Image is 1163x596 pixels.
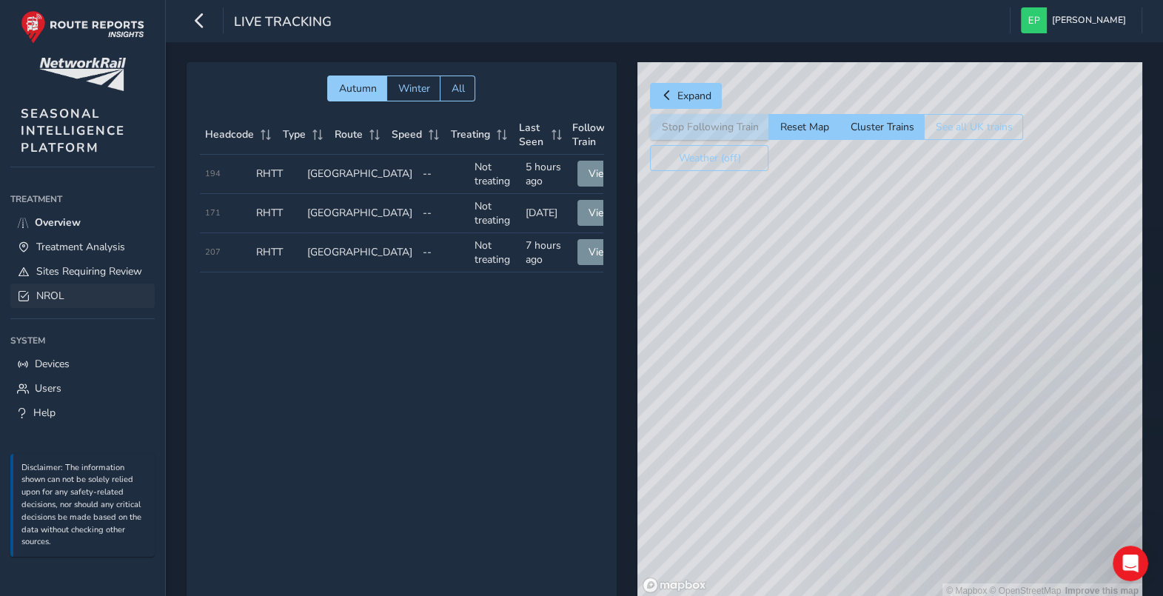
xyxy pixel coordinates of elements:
[21,105,125,156] span: SEASONAL INTELLIGENCE PLATFORM
[839,114,924,140] button: Cluster Trains
[33,406,56,420] span: Help
[440,76,475,101] button: All
[251,155,302,194] td: RHTT
[39,58,126,91] img: customer logo
[924,114,1023,140] button: See all UK trains
[1021,7,1131,33] button: [PERSON_NAME]
[520,233,572,272] td: 7 hours ago
[302,233,418,272] td: [GEOGRAPHIC_DATA]
[650,145,768,171] button: Weather (off)
[469,194,520,233] td: Not treating
[10,376,155,401] a: Users
[234,13,332,33] span: Live Tracking
[10,352,155,376] a: Devices
[418,155,469,194] td: --
[1021,7,1047,33] img: diamond-layout
[35,381,61,395] span: Users
[205,127,254,141] span: Headcode
[36,289,64,303] span: NROL
[451,81,464,96] span: All
[1052,7,1126,33] span: [PERSON_NAME]
[36,264,142,278] span: Sites Requiring Review
[572,121,608,149] span: Follow Train
[10,329,155,352] div: System
[36,240,125,254] span: Treatment Analysis
[650,83,722,109] button: Expand
[21,10,144,44] img: rr logo
[577,200,623,226] button: View
[520,194,572,233] td: [DATE]
[10,235,155,259] a: Treatment Analysis
[589,206,612,220] span: View
[10,284,155,308] a: NROL
[21,462,147,549] p: Disclaimer: The information shown can not be solely relied upon for any safety-related decisions,...
[589,245,612,259] span: View
[10,210,155,235] a: Overview
[386,76,440,101] button: Winter
[10,188,155,210] div: Treatment
[35,357,70,371] span: Devices
[205,168,221,179] span: 194
[589,167,612,181] span: View
[469,155,520,194] td: Not treating
[768,114,839,140] button: Reset Map
[10,259,155,284] a: Sites Requiring Review
[451,127,490,141] span: Treating
[392,127,422,141] span: Speed
[335,127,363,141] span: Route
[10,401,155,425] a: Help
[677,89,711,103] span: Expand
[398,81,429,96] span: Winter
[327,76,386,101] button: Autumn
[251,194,302,233] td: RHTT
[205,247,221,258] span: 207
[1113,546,1148,581] iframe: Intercom live chat
[302,155,418,194] td: [GEOGRAPHIC_DATA]
[577,239,623,265] button: View
[205,207,221,218] span: 171
[418,233,469,272] td: --
[35,215,81,230] span: Overview
[283,127,306,141] span: Type
[302,194,418,233] td: [GEOGRAPHIC_DATA]
[577,161,623,187] button: View
[251,233,302,272] td: RHTT
[469,233,520,272] td: Not treating
[520,155,572,194] td: 5 hours ago
[338,81,376,96] span: Autumn
[418,194,469,233] td: --
[519,121,546,149] span: Last Seen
